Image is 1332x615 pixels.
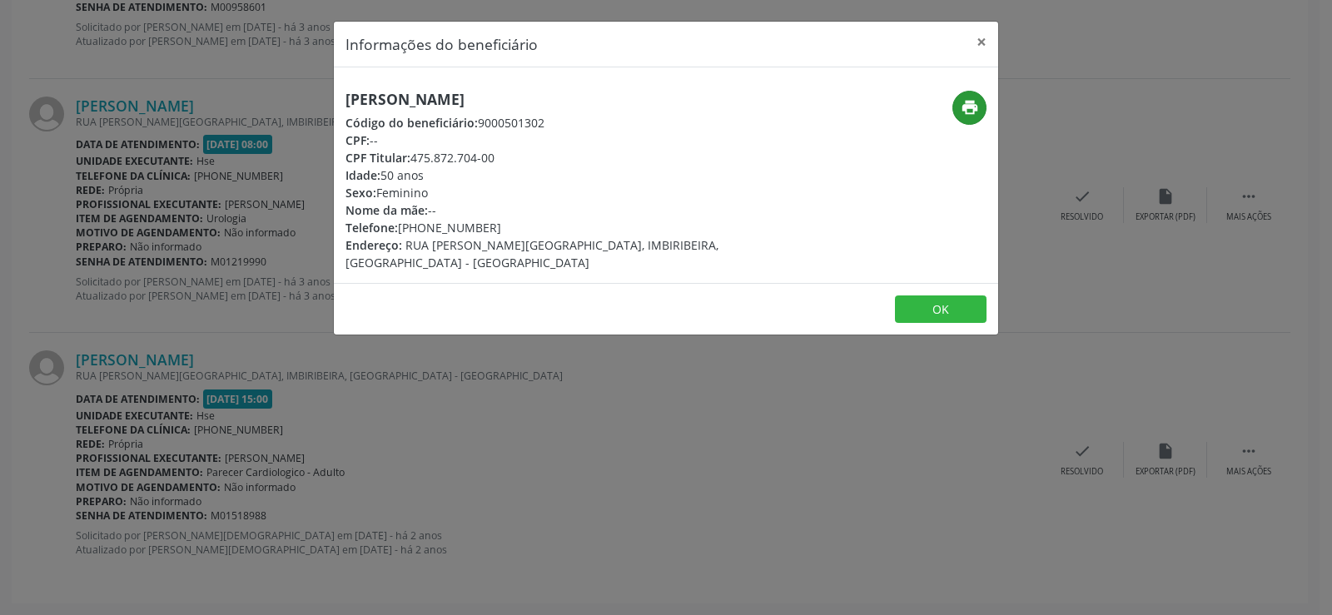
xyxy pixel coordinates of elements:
span: Idade: [345,167,380,183]
span: CPF Titular: [345,150,410,166]
span: Telefone: [345,220,398,236]
span: RUA [PERSON_NAME][GEOGRAPHIC_DATA], IMBIRIBEIRA, [GEOGRAPHIC_DATA] - [GEOGRAPHIC_DATA] [345,237,718,270]
div: Feminino [345,184,765,201]
div: 475.872.704-00 [345,149,765,166]
h5: [PERSON_NAME] [345,91,765,108]
div: 9000501302 [345,114,765,131]
span: Sexo: [345,185,376,201]
span: Código do beneficiário: [345,115,478,131]
h5: Informações do beneficiário [345,33,538,55]
div: 50 anos [345,166,765,184]
i: print [961,98,979,117]
button: Close [965,22,998,62]
div: -- [345,201,765,219]
div: -- [345,131,765,149]
div: [PHONE_NUMBER] [345,219,765,236]
span: Endereço: [345,237,402,253]
button: OK [895,295,987,324]
span: CPF: [345,132,370,148]
button: print [952,91,987,125]
span: Nome da mãe: [345,202,428,218]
